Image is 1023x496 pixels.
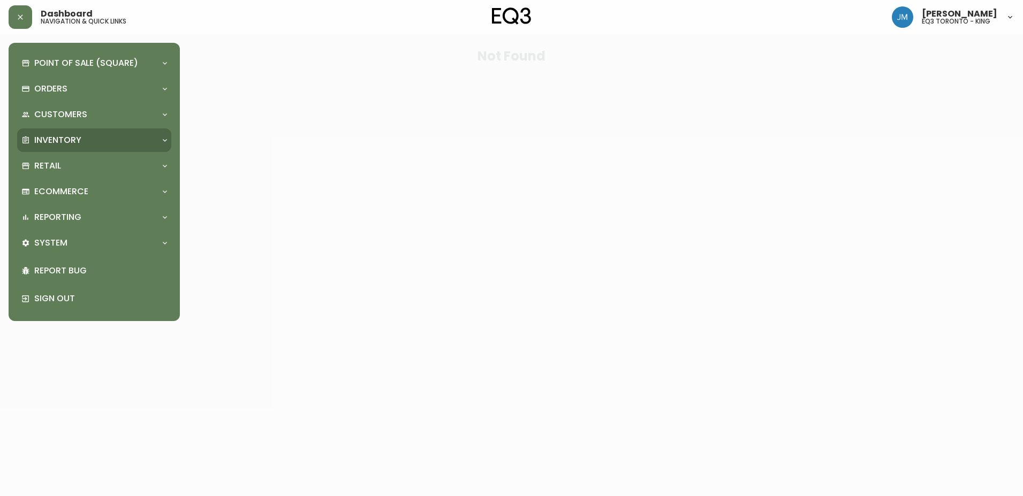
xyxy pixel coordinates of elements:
[17,180,171,203] div: Ecommerce
[922,10,997,18] span: [PERSON_NAME]
[17,77,171,101] div: Orders
[34,134,81,146] p: Inventory
[41,10,93,18] span: Dashboard
[34,186,88,197] p: Ecommerce
[34,160,61,172] p: Retail
[17,231,171,255] div: System
[34,237,67,249] p: System
[34,211,81,223] p: Reporting
[922,18,990,25] h5: eq3 toronto - king
[17,51,171,75] div: Point of Sale (Square)
[34,57,138,69] p: Point of Sale (Square)
[17,154,171,178] div: Retail
[34,293,167,304] p: Sign Out
[492,7,532,25] img: logo
[17,103,171,126] div: Customers
[892,6,913,28] img: b88646003a19a9f750de19192e969c24
[41,18,126,25] h5: navigation & quick links
[34,265,167,277] p: Report Bug
[34,109,87,120] p: Customers
[17,257,171,285] div: Report Bug
[17,285,171,312] div: Sign Out
[34,83,67,95] p: Orders
[17,205,171,229] div: Reporting
[17,128,171,152] div: Inventory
